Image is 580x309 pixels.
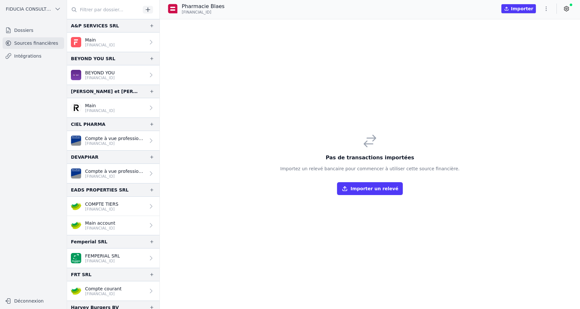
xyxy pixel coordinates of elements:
p: Compte à vue professionnel [85,168,145,174]
div: [PERSON_NAME] et [PERSON_NAME] [71,88,139,95]
a: Sources financières [3,37,64,49]
img: VAN_BREDA_JVBABE22XXX.png [71,168,81,179]
p: BEYOND YOU [85,70,115,76]
a: Intégrations [3,50,64,62]
p: Main [85,102,115,109]
button: Importer [501,4,536,13]
p: Compte courant [85,286,121,292]
h3: Pas de transactions importées [280,154,459,162]
img: revolut.png [71,103,81,113]
a: Compte courant [FINANCIAL_ID] [67,281,159,301]
button: Déconnexion [3,296,64,306]
div: DEVAPHAR [71,153,99,161]
img: crelan.png [71,286,81,296]
a: Compte à vue professionnel [FINANCIAL_ID] [67,164,159,183]
img: crelan.png [71,220,81,230]
p: [FINANCIAL_ID] [85,141,145,146]
img: FINOM_SOBKDEBB.png [71,37,81,47]
div: EADS PROPERTIES SRL [71,186,129,194]
p: [FINANCIAL_ID] [85,291,121,296]
input: Filtrer par dossier... [67,4,140,15]
p: FEMPERIAL SRL [85,253,120,259]
p: [FINANCIAL_ID] [85,75,115,80]
span: FIDUCIA CONSULTING SRL [6,6,52,12]
p: [FINANCIAL_ID] [85,258,120,264]
p: [FINANCIAL_ID] [85,42,115,48]
img: BEOBANK_CTBKBEBX.png [71,70,81,80]
p: Importez un relevé bancaire pour commencer à utiliser cette source financière. [280,165,459,172]
p: [FINANCIAL_ID] [85,108,115,113]
img: crelan.png [71,201,81,211]
a: COMPTE TIERS [FINANCIAL_ID] [67,197,159,216]
div: Femperial SRL [71,238,107,246]
img: VAN_BREDA_JVBABE22XXX.png [71,136,81,146]
div: A&P SERVICES SRL [71,22,119,30]
p: Main account [85,220,115,226]
a: Main account [FINANCIAL_ID] [67,216,159,235]
a: Compte à vue professionnel [FINANCIAL_ID] [67,131,159,150]
a: BEYOND YOU [FINANCIAL_ID] [67,65,159,85]
img: BNP_BE_BUSINESS_GEBABEBB.png [71,253,81,263]
a: Main [FINANCIAL_ID] [67,98,159,117]
button: Importer un relevé [337,182,403,195]
p: [FINANCIAL_ID] [85,207,118,212]
p: [FINANCIAL_ID] [85,226,115,231]
a: Main [FINANCIAL_ID] [67,33,159,52]
p: Pharmacie Blaes [182,3,225,10]
p: Main [85,37,115,43]
p: [FINANCIAL_ID] [85,174,145,179]
div: BEYOND YOU SRL [71,55,115,62]
div: CIEL PHARMA [71,120,105,128]
button: FIDUCIA CONSULTING SRL [3,4,64,14]
p: COMPTE TIERS [85,201,118,207]
a: Dossiers [3,24,64,36]
span: [FINANCIAL_ID] [182,10,211,15]
div: FRT SRL [71,271,92,278]
a: FEMPERIAL SRL [FINANCIAL_ID] [67,248,159,268]
img: belfius-1.png [168,4,178,14]
p: Compte à vue professionnel [85,135,145,142]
